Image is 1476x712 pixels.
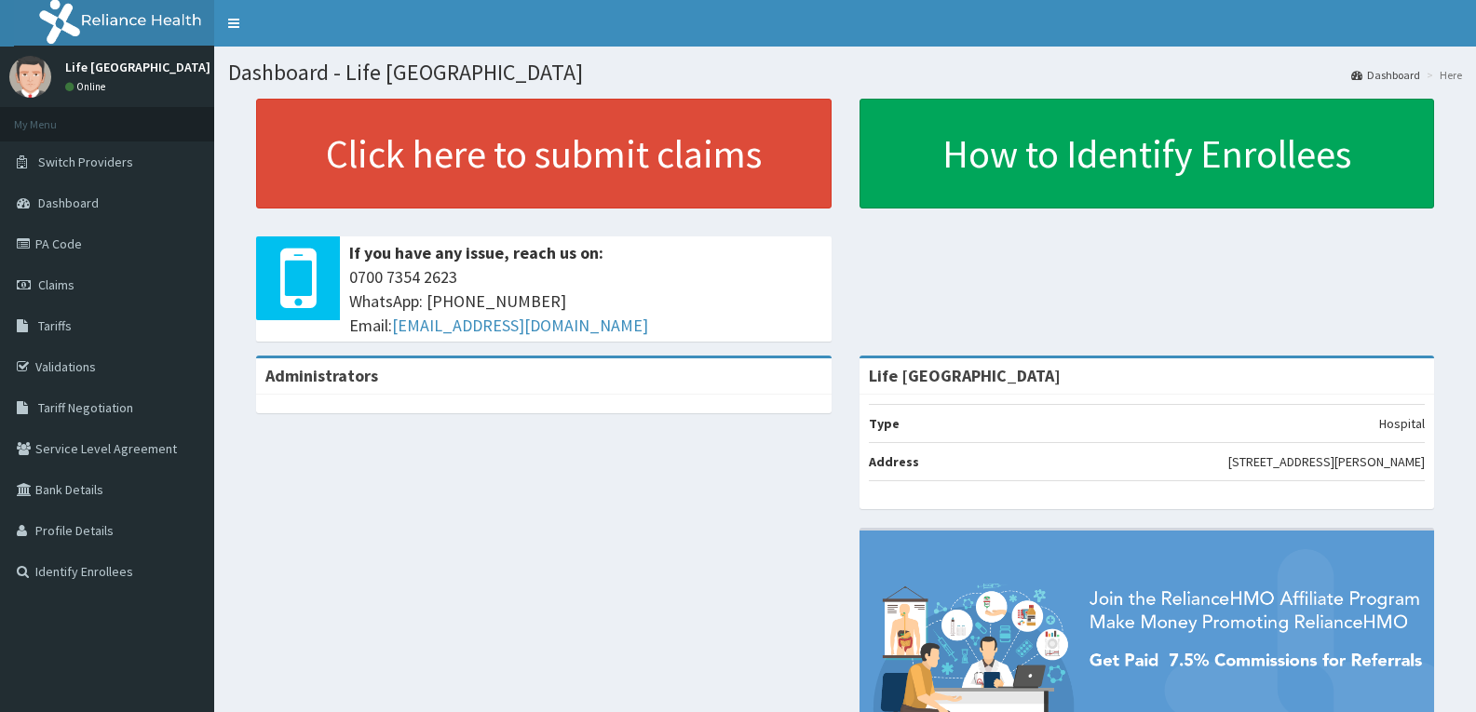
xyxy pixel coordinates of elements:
b: Administrators [265,365,378,386]
span: Tariff Negotiation [38,399,133,416]
span: Claims [38,276,74,293]
b: If you have any issue, reach us on: [349,242,603,263]
a: Click here to submit claims [256,99,832,208]
p: Life [GEOGRAPHIC_DATA] [65,60,210,74]
li: Here [1422,67,1462,83]
span: Tariffs [38,317,72,334]
span: Dashboard [38,195,99,211]
p: [STREET_ADDRESS][PERSON_NAME] [1228,452,1425,471]
span: Switch Providers [38,154,133,170]
a: Dashboard [1351,67,1420,83]
b: Type [869,415,900,432]
h1: Dashboard - Life [GEOGRAPHIC_DATA] [228,60,1462,85]
span: 0700 7354 2623 WhatsApp: [PHONE_NUMBER] Email: [349,265,822,337]
a: How to Identify Enrollees [860,99,1435,208]
a: Online [65,80,110,93]
strong: Life [GEOGRAPHIC_DATA] [869,365,1061,386]
b: Address [869,453,919,470]
img: User Image [9,56,51,98]
p: Hospital [1379,414,1425,433]
a: [EMAIL_ADDRESS][DOMAIN_NAME] [392,315,648,336]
